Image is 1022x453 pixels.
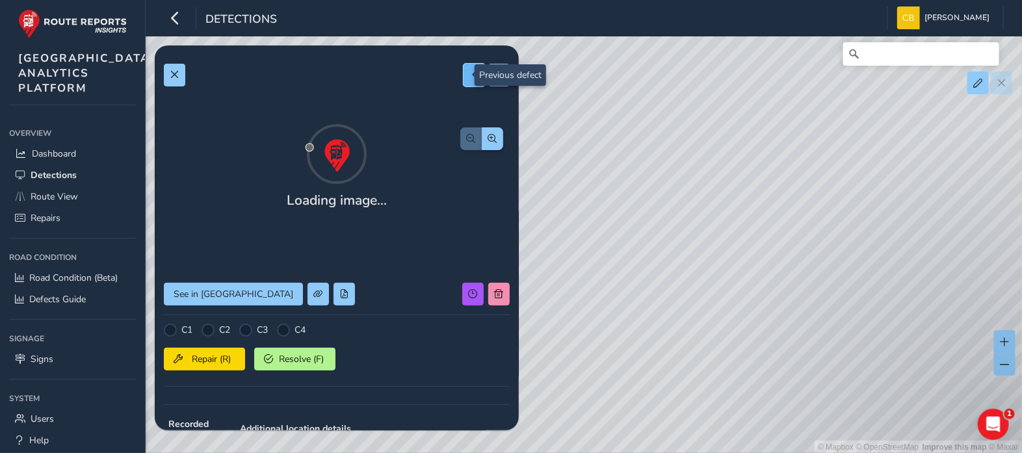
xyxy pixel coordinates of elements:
[219,324,230,336] label: C2
[295,324,306,336] label: C4
[168,418,222,430] strong: Recorded
[9,289,136,310] a: Defects Guide
[164,283,303,305] button: See in Route View
[897,6,920,29] img: diamond-layout
[31,212,60,224] span: Repairs
[29,434,49,447] span: Help
[174,288,293,300] span: See in [GEOGRAPHIC_DATA]
[978,409,1009,440] iframe: Intercom live chat
[181,324,192,336] label: C1
[18,9,127,38] img: rr logo
[9,248,136,267] div: Road Condition
[9,329,136,348] div: Signage
[187,353,235,365] span: Repair (R)
[924,6,989,29] span: [PERSON_NAME]
[9,267,136,289] a: Road Condition (Beta)
[9,143,136,164] a: Dashboard
[1004,409,1015,419] span: 1
[164,348,245,370] button: Repair (R)
[278,353,326,365] span: Resolve (F)
[9,186,136,207] a: Route View
[31,413,54,425] span: Users
[843,42,999,66] input: Search
[9,389,136,408] div: System
[257,324,268,336] label: C3
[9,207,136,229] a: Repairs
[897,6,994,29] button: [PERSON_NAME]
[31,169,77,181] span: Detections
[254,348,335,370] button: Resolve (F)
[29,293,86,305] span: Defects Guide
[287,192,387,209] h4: Loading image...
[205,11,277,29] span: Detections
[9,348,136,370] a: Signs
[9,408,136,430] a: Users
[18,51,155,96] span: [GEOGRAPHIC_DATA] ANALYTICS PLATFORM
[31,190,78,203] span: Route View
[9,164,136,186] a: Detections
[9,123,136,143] div: Overview
[32,148,76,160] span: Dashboard
[9,430,136,451] a: Help
[29,272,118,284] span: Road Condition (Beta)
[31,353,53,365] span: Signs
[240,422,501,435] strong: Additional location details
